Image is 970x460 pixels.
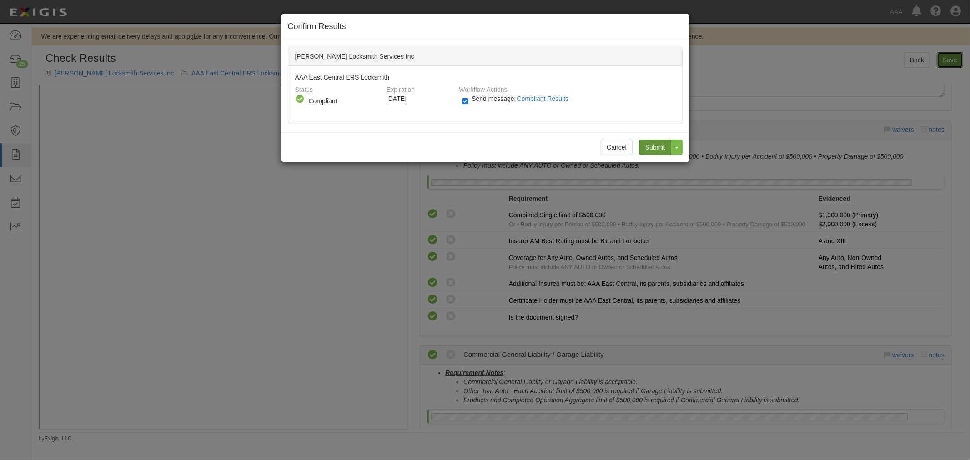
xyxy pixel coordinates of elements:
label: Expiration [387,82,415,94]
button: Send message: [516,93,573,105]
span: Send message: [472,95,572,102]
div: AAA East Central ERS Locksmith [288,66,682,123]
label: Status [295,82,313,94]
div: Compliant [309,96,377,105]
i: Compliant [295,94,305,104]
span: Compliant Results [517,95,569,102]
button: Cancel [601,140,633,155]
input: Submit [639,140,671,155]
h4: Confirm Results [288,21,683,33]
label: Workflow Actions [459,82,507,94]
input: Send message:Compliant Results [462,96,468,106]
div: [PERSON_NAME] Locksmith Services Inc [288,47,682,66]
div: [DATE] [387,94,452,103]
